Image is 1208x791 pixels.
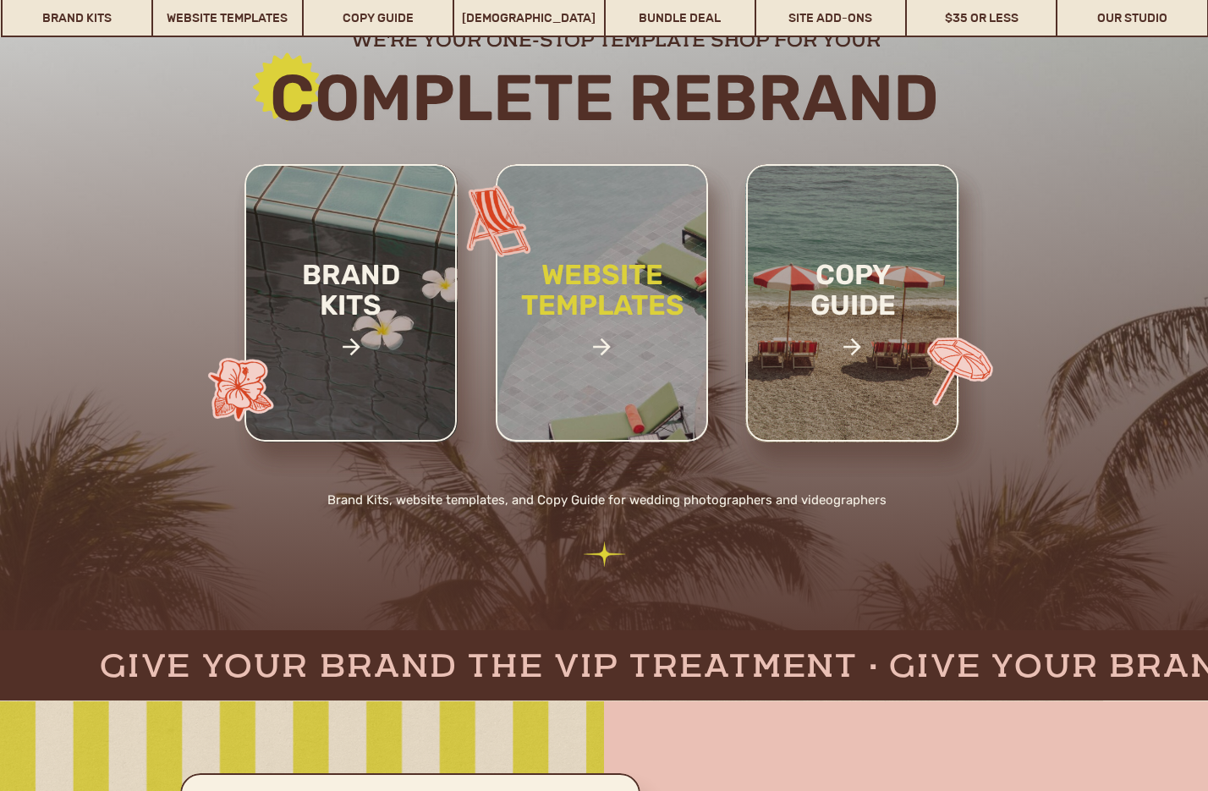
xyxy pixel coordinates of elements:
a: website templates [491,260,713,357]
h2: Complete rebrand [147,63,1062,132]
h2: Brand Kits, website templates, and Copy Guide for wedding photographers and videographers [228,490,986,514]
a: copy guide [775,260,931,377]
h2: we're your one-stop template shop for your [230,28,1001,49]
a: brand kits [279,260,422,367]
